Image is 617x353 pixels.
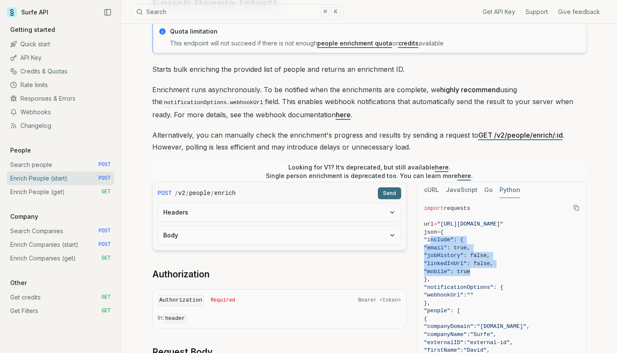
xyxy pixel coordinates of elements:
span: Required [211,297,235,304]
span: / [211,189,213,198]
a: Search people POST [7,158,114,172]
p: In: [158,313,401,323]
span: GET [101,255,111,262]
p: Getting started [7,25,59,34]
span: : false, [467,260,493,267]
button: Search⌘K [131,4,343,20]
span: POST [98,161,111,168]
code: enrich [214,189,235,198]
span: }, [424,276,431,282]
a: Quick start [7,37,114,51]
a: here [435,164,449,171]
a: credits [398,40,419,47]
span: : [474,323,477,330]
span: "mobile" [424,268,450,275]
strong: highly recommend [440,85,500,94]
p: People [7,146,34,155]
span: "companyName" [424,331,467,338]
button: Collapse Sidebar [101,6,114,19]
span: requests [444,205,470,212]
a: Get credits GET [7,291,114,304]
span: { [424,316,427,322]
p: Quota limitation [170,27,581,36]
a: Search Companies POST [7,224,114,238]
a: Credits & Quotas [7,65,114,78]
span: "people" [424,308,450,314]
span: : true, [447,245,470,251]
button: Go [484,182,493,198]
a: Support [525,8,548,16]
span: , [510,339,513,346]
p: Company [7,212,42,221]
span: : { [454,237,463,243]
span: GET [101,189,111,195]
span: , [526,323,530,330]
a: here [458,172,471,179]
span: : false, [463,252,490,259]
button: cURL [424,182,439,198]
kbd: ⌘ [321,7,330,17]
span: Bearer <token> [358,297,401,304]
code: header [164,313,187,323]
a: Changelog [7,119,114,133]
span: = [437,229,441,235]
span: : [463,339,467,346]
code: people [189,189,210,198]
span: POST [98,175,111,182]
button: Send [378,187,401,199]
button: Body [158,226,401,245]
span: "email" [424,245,447,251]
span: { [441,229,444,235]
span: = [434,221,437,227]
span: : [463,292,467,298]
span: : [ [450,308,460,314]
code: v2 [178,189,185,198]
span: "include" [424,237,454,243]
kbd: K [331,7,341,17]
span: POST [98,241,111,248]
span: "linkedInUrl" [424,260,467,267]
span: import [424,205,444,212]
code: Authorization [158,295,204,306]
a: Get API Key [483,8,515,16]
span: "" [467,292,474,298]
span: "external-id" [467,339,510,346]
p: Looking for V1? It’s deprecated, but still available . Single person enrichment is deprecated too... [266,163,473,180]
code: notificationOptions.webhookUrl [162,98,265,107]
button: Copy Text [570,201,583,214]
p: Alternatively, you can manually check the enrichment's progress and results by sending a request ... [152,129,586,153]
span: "externalID" [424,339,464,346]
a: Rate limits [7,78,114,92]
p: Other [7,279,30,287]
span: "companyDomain" [424,323,474,330]
button: Python [500,182,520,198]
a: API Key [7,51,114,65]
a: GET /v2/people/enrich/:id [478,131,563,139]
span: GET [101,294,111,301]
span: POST [98,228,111,234]
span: / [175,189,177,198]
a: Responses & Errors [7,92,114,105]
span: : [467,331,470,338]
button: Headers [158,203,401,222]
span: }, [424,300,431,306]
a: Enrich People (start) POST [7,172,114,185]
span: json [424,229,437,235]
span: GET [101,308,111,314]
p: Enrichment runs asynchronously. To be notified when the enrichments are complete, we using the fi... [152,84,586,121]
button: JavaScript [446,182,477,198]
a: Enrich People (get) GET [7,185,114,199]
span: : true [450,268,470,275]
span: "webhookUrl" [424,292,464,298]
a: Enrich Companies (get) GET [7,251,114,265]
a: Authorization [152,268,209,280]
p: Starts bulk enriching the provided list of people and returns an enrichment ID. [152,63,586,75]
a: Enrich Companies (start) POST [7,238,114,251]
span: url [424,221,434,227]
a: Webhooks [7,105,114,119]
a: Get Filters GET [7,304,114,318]
span: "jobHistory" [424,252,464,259]
p: This endpoint will not succeed if there is not enough or available [170,39,581,48]
a: people enrichment quota [317,40,392,47]
span: : { [493,284,503,291]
